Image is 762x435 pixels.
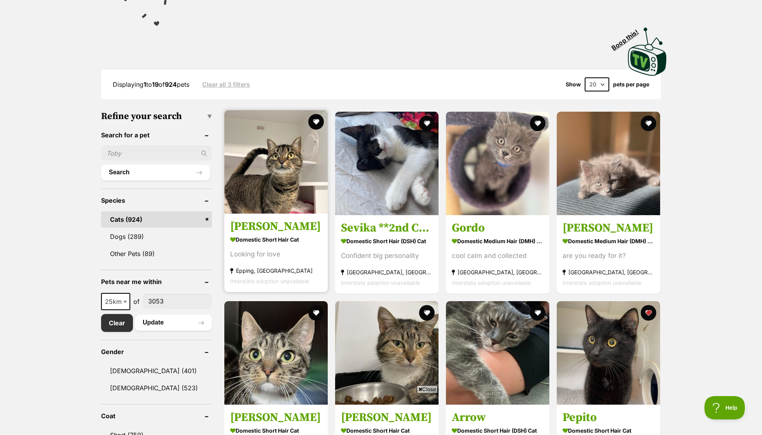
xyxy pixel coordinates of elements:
[563,279,641,286] span: Interstate adoption unavailable
[202,81,250,88] a: Clear all 3 filters
[230,265,322,276] strong: Epping, [GEOGRAPHIC_DATA]
[641,305,656,321] button: favourite
[452,267,544,277] strong: [GEOGRAPHIC_DATA], [GEOGRAPHIC_DATA]
[704,396,746,419] iframe: Help Scout Beacon - Open
[446,112,549,215] img: Gordo - Domestic Medium Hair (DMH) Cat
[224,110,328,214] img: Tabatha - Domestic Short Hair Cat
[563,410,654,425] h3: Pepito
[101,211,212,228] a: Cats (924)
[563,251,654,261] div: are you ready for it?
[530,305,545,321] button: favourite
[101,197,212,204] header: Species
[452,235,544,247] strong: Domestic Medium Hair (DMH) Cat
[135,315,212,330] button: Update
[641,116,656,131] button: favourite
[113,81,189,88] span: Displaying to of pets
[165,81,177,88] strong: 924
[230,410,322,425] h3: [PERSON_NAME]
[101,132,212,139] header: Search for a pet
[452,221,544,235] h3: Gordo
[143,294,212,309] input: postcode
[101,380,212,396] a: [DEMOGRAPHIC_DATA] (523)
[566,81,581,88] span: Show
[101,363,212,379] a: [DEMOGRAPHIC_DATA] (401)
[230,278,309,284] span: Interstate adoption unavailable
[557,301,660,405] img: Pepito - Domestic Short Hair Cat
[143,81,146,88] strong: 1
[224,301,328,405] img: Karren - Domestic Short Hair Cat
[446,301,549,405] img: Arrow - Domestic Short Hair (DSH) Cat
[230,249,322,260] div: Looking for love
[563,221,654,235] h3: [PERSON_NAME]
[341,251,433,261] div: Confident big personality
[101,246,212,262] a: Other Pets (89)
[101,228,212,245] a: Dogs (289)
[419,116,435,131] button: favourite
[530,116,545,131] button: favourite
[102,296,129,307] span: 25km
[335,215,439,294] a: Sevika **2nd Chance Cat Rescue** Domestic Short Hair (DSH) Cat Confident big personality [GEOGRAP...
[230,234,322,245] strong: Domestic Short Hair Cat
[452,279,531,286] span: Interstate adoption unavailable
[417,385,438,393] span: Close
[101,278,212,285] header: Pets near me within
[308,114,324,130] button: favourite
[308,305,324,321] button: favourite
[628,21,667,77] a: Boop this!
[419,305,435,321] button: favourite
[563,235,654,247] strong: Domestic Medium Hair (DMH) Cat
[152,81,159,88] strong: 19
[341,235,433,247] strong: Domestic Short Hair (DSH) Cat
[101,293,130,310] span: 25km
[610,23,646,51] span: Boop this!
[101,314,133,332] a: Clear
[101,165,210,180] button: Search
[446,215,549,294] a: Gordo Domestic Medium Hair (DMH) Cat cool calm and collected [GEOGRAPHIC_DATA], [GEOGRAPHIC_DATA]...
[224,213,328,292] a: [PERSON_NAME] Domestic Short Hair Cat Looking for love Epping, [GEOGRAPHIC_DATA] Interstate adopt...
[230,219,322,234] h3: [PERSON_NAME]
[101,412,212,419] header: Coat
[557,215,660,294] a: [PERSON_NAME] Domestic Medium Hair (DMH) Cat are you ready for it? [GEOGRAPHIC_DATA], [GEOGRAPHIC...
[341,267,433,277] strong: [GEOGRAPHIC_DATA], [GEOGRAPHIC_DATA]
[628,28,667,76] img: PetRescue TV logo
[133,297,140,306] span: of
[557,112,660,215] img: Matt - Domestic Medium Hair (DMH) Cat
[335,112,439,215] img: Sevika **2nd Chance Cat Rescue** - Domestic Short Hair (DSH) Cat
[341,221,433,235] h3: Sevika **2nd Chance Cat Rescue**
[613,81,649,88] label: pets per page
[335,301,439,405] img: Quinn - Domestic Short Hair Cat
[341,279,420,286] span: Interstate adoption unavailable
[563,267,654,277] strong: [GEOGRAPHIC_DATA], [GEOGRAPHIC_DATA]
[101,146,212,161] input: Toby
[239,396,523,431] iframe: Advertisement
[101,348,212,355] header: Gender
[452,251,544,261] div: cool calm and collected
[101,111,212,122] h3: Refine your search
